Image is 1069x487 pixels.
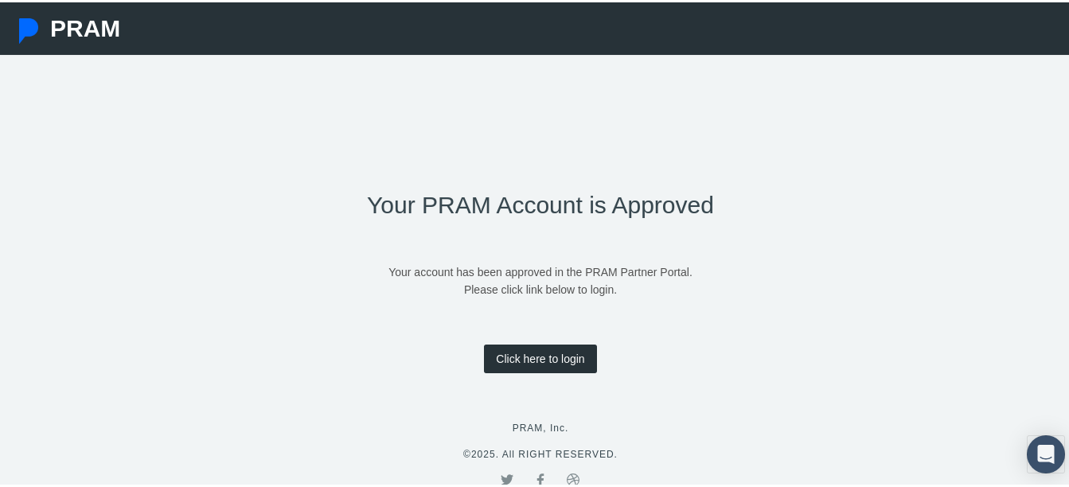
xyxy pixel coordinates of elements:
h2: Your PRAM Account is Approved [367,189,714,217]
img: Pram Partner [16,16,41,41]
p: Please click link below to login. [367,279,714,296]
p: Your account has been approved in the PRAM Partner Portal. [367,261,714,279]
span: PRAM [50,13,120,39]
a: Click here to login [484,342,596,371]
div: Open Intercom Messenger [1027,433,1065,471]
p: © 2025. All RIGHT RESERVED. [367,445,714,460]
p: PRAM, Inc. [367,419,714,434]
